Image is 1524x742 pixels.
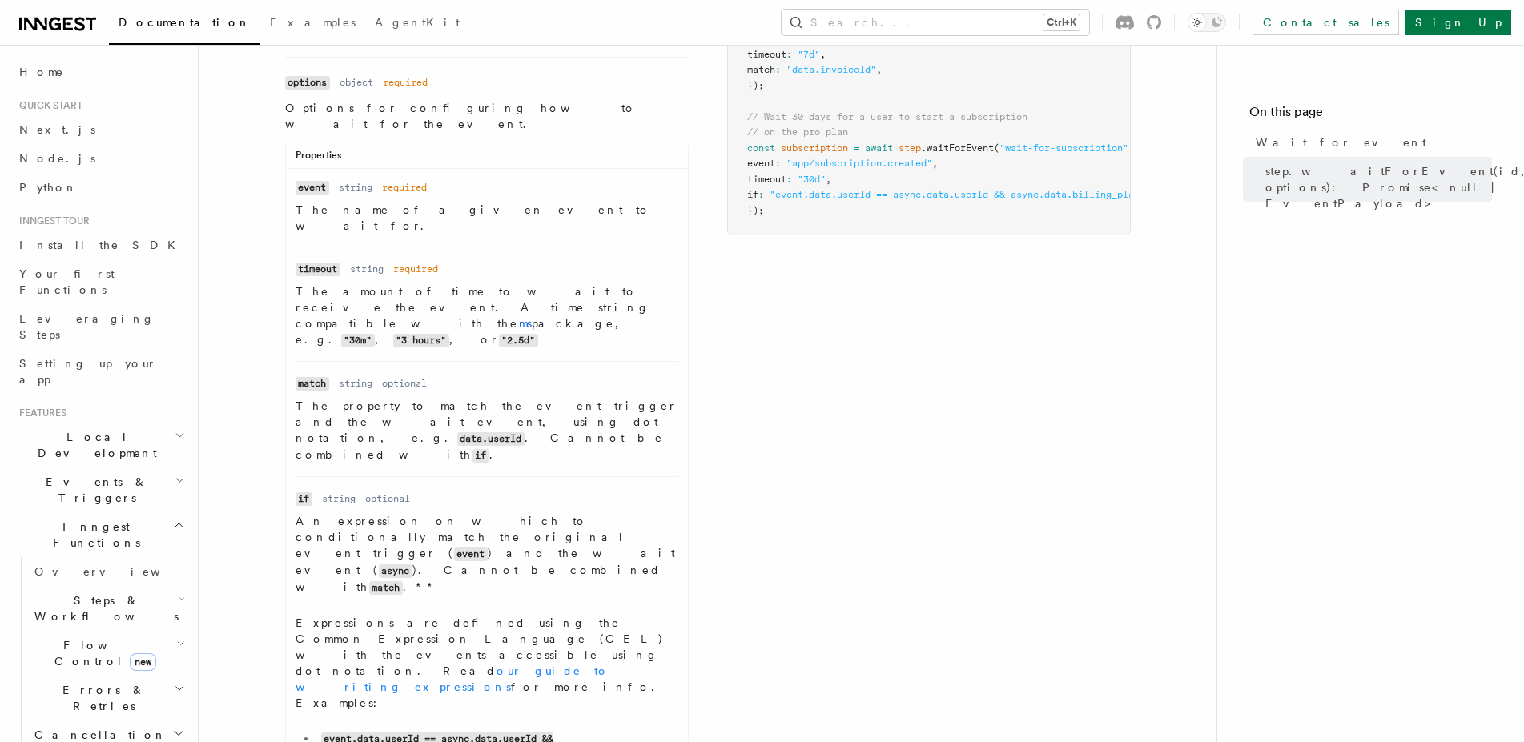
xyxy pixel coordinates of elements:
code: if [296,492,312,506]
span: await [865,142,893,154]
span: Install the SDK [19,239,185,251]
code: timeout [296,263,340,276]
dd: object [340,76,373,89]
span: }); [747,80,764,91]
a: Leveraging Steps [13,304,188,349]
span: Setting up your app [19,357,157,386]
div: Properties [286,149,688,169]
span: , [820,49,826,60]
code: event [454,547,488,561]
dd: optional [365,492,410,505]
code: "3 hours" [393,334,449,347]
a: Node.js [13,144,188,173]
span: "data.invoiceId" [786,64,876,75]
span: Events & Triggers [13,474,175,506]
span: "30d" [798,174,826,185]
span: }); [747,205,764,216]
code: options [285,76,330,90]
button: Errors & Retries [28,676,188,720]
span: AgentKit [375,16,460,29]
span: Errors & Retries [28,682,174,714]
p: The name of a given event to wait for. [296,202,678,234]
a: step.waitForEvent(id, options): Promise<null | EventPayload> [1259,157,1492,218]
span: : [786,49,792,60]
a: Python [13,173,188,202]
a: Next.js [13,115,188,144]
span: Overview [34,565,199,578]
dd: string [322,492,356,505]
a: AgentKit [365,5,469,43]
span: match [747,64,775,75]
a: Setting up your app [13,349,188,394]
span: Inngest Functions [13,519,173,551]
span: // Wait 30 days for a user to start a subscription [747,111,1027,122]
dd: string [350,263,384,275]
span: Node.js [19,152,95,165]
span: Home [19,64,64,80]
kbd: Ctrl+K [1043,14,1080,30]
span: event [747,158,775,169]
a: Wait for event [1249,128,1492,157]
span: "app/subscription.created" [786,158,932,169]
span: "7d" [798,49,820,60]
a: Documentation [109,5,260,45]
a: Sign Up [1405,10,1511,35]
span: Documentation [119,16,251,29]
button: Inngest Functions [13,512,188,557]
span: ( [994,142,999,154]
a: Contact sales [1253,10,1399,35]
a: Install the SDK [13,231,188,259]
span: : [775,158,781,169]
span: , [932,158,938,169]
button: Steps & Workflows [28,586,188,631]
span: // on the pro plan [747,126,848,138]
a: Your first Functions [13,259,188,304]
span: , [826,174,831,185]
span: Features [13,407,66,419]
span: : [775,64,781,75]
span: const [747,142,775,154]
span: : [758,189,764,200]
dd: optional [382,377,427,390]
span: : [786,174,792,185]
span: Python [19,181,78,194]
dd: string [339,181,372,194]
span: Next.js [19,123,95,136]
button: Local Development [13,423,188,467]
span: Quick start [13,99,82,112]
button: Search...Ctrl+K [782,10,1089,35]
a: ms [519,317,532,330]
span: timeout [747,174,786,185]
code: "2.5d" [499,334,538,347]
span: step [899,142,921,154]
span: .waitForEvent [921,142,994,154]
span: Local Development [13,429,175,461]
dd: required [383,76,428,89]
a: Overview [28,557,188,586]
span: , [876,64,882,75]
code: async [379,564,412,578]
a: Home [13,58,188,86]
span: Examples [270,16,356,29]
code: "30m" [341,334,375,347]
code: match [369,581,403,595]
code: event [296,181,329,195]
span: = [854,142,859,154]
a: Examples [260,5,365,43]
p: Options for configuring how to wait for the event. [285,100,689,132]
span: Flow Control [28,637,176,669]
button: Events & Triggers [13,467,188,512]
span: Wait for event [1256,134,1426,150]
dd: string [339,377,372,390]
span: , [1128,142,1134,154]
dd: required [393,263,438,275]
span: new [130,653,156,671]
dd: required [382,181,427,194]
p: An expression on which to conditionally match the original event trigger ( ) and the wait event (... [296,513,678,596]
span: if [747,189,758,200]
p: Expressions are defined using the Common Expression Language (CEL) with the events accessible usi... [296,615,678,711]
button: Flow Controlnew [28,631,188,676]
span: "event.data.userId == async.data.userId && async.data.billing_plan == 'pro'" [770,189,1196,200]
span: timeout [747,49,786,60]
code: if [472,449,489,463]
